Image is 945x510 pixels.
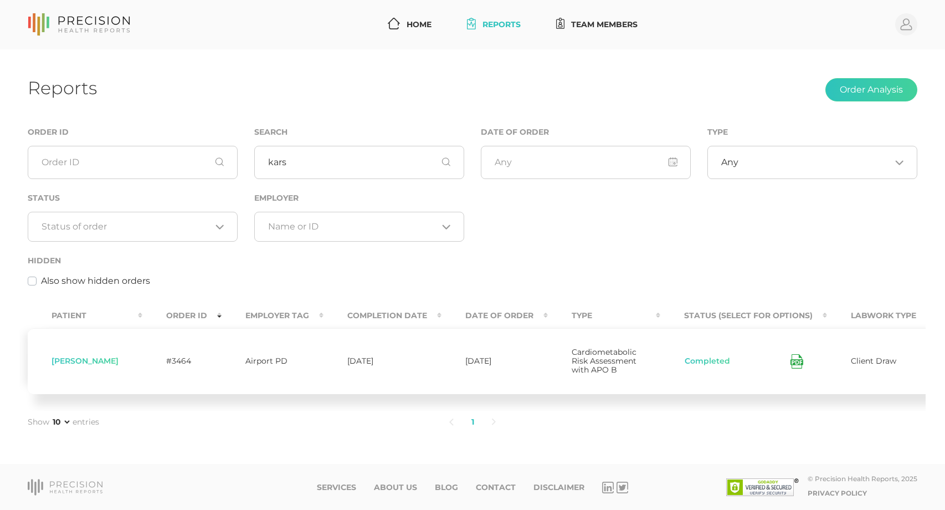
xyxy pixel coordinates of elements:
th: Completion Date : activate to sort column ascending [323,303,441,328]
label: Search [254,127,287,137]
input: Any [481,146,691,179]
label: Hidden [28,256,61,266]
h1: Reports [28,77,97,99]
a: Disclaimer [533,483,584,492]
td: [DATE] [323,328,441,394]
button: Order Analysis [825,78,917,101]
div: © Precision Health Reports, 2025 [808,475,917,483]
a: Contact [476,483,516,492]
input: Search for option [42,221,211,232]
div: Search for option [254,212,464,242]
div: Search for option [707,146,917,179]
input: First or Last Name [254,146,464,179]
td: [DATE] [441,328,548,394]
label: Show entries [28,416,99,428]
label: Also show hidden orders [41,274,150,288]
button: Completed [684,356,731,367]
label: Order ID [28,127,69,137]
th: Date Of Order : activate to sort column ascending [441,303,548,328]
th: Order ID : activate to sort column ascending [142,303,222,328]
a: Team Members [552,14,643,35]
span: [PERSON_NAME] [52,356,119,366]
img: SSL site seal - click to verify [726,478,799,496]
a: Home [383,14,436,35]
div: Search for option [28,212,238,242]
span: Any [721,157,738,168]
label: Status [28,193,60,203]
span: Client Draw [851,356,896,366]
td: #3464 [142,328,222,394]
th: Patient : activate to sort column ascending [28,303,142,328]
label: Date of Order [481,127,549,137]
input: Search for option [268,221,438,232]
select: Showentries [50,416,71,427]
th: Labwork Type : activate to sort column ascending [827,303,931,328]
span: Cardiometabolic Risk Assessment with APO B [572,347,636,375]
a: About Us [374,483,417,492]
input: Order ID [28,146,238,179]
a: Services [317,483,356,492]
th: Status (Select for Options) : activate to sort column ascending [660,303,827,328]
a: Blog [435,483,458,492]
a: Privacy Policy [808,489,867,497]
th: Type : activate to sort column ascending [548,303,660,328]
label: Type [707,127,728,137]
label: Employer [254,193,299,203]
input: Search for option [738,157,891,168]
th: Employer Tag : activate to sort column ascending [222,303,323,328]
a: Reports [463,14,525,35]
td: Airport PD [222,328,323,394]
